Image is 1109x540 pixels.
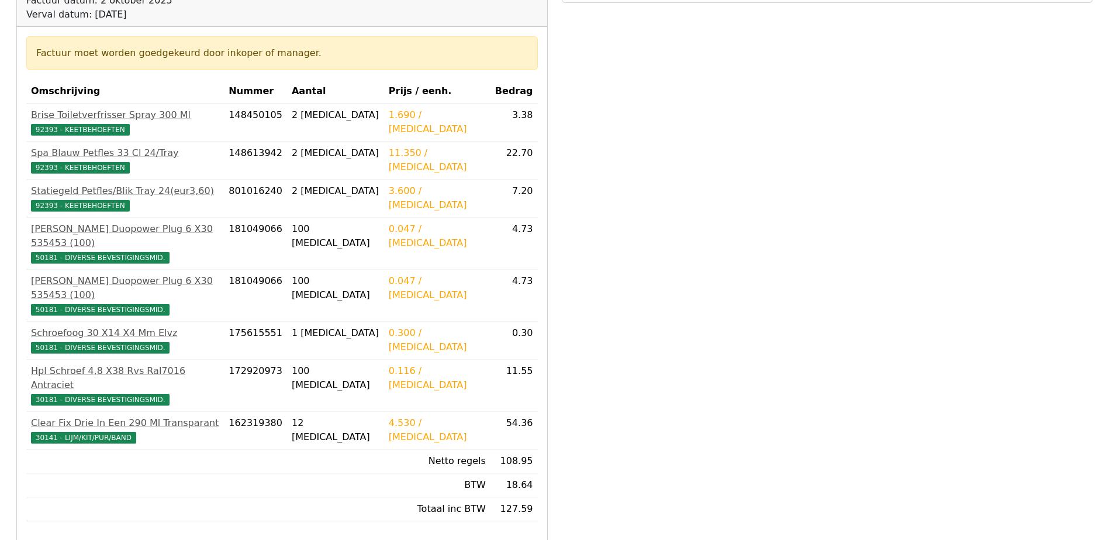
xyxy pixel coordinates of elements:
span: 92393 - KEETBEHOEFTEN [31,200,130,212]
td: 22.70 [490,141,538,179]
div: 3.600 / [MEDICAL_DATA] [389,184,486,212]
div: 0.300 / [MEDICAL_DATA] [389,326,486,354]
td: 4.73 [490,217,538,269]
div: 12 [MEDICAL_DATA] [292,416,379,444]
span: 30141 - LIJM/KIT/PUR/BAND [31,432,136,444]
td: BTW [384,473,490,497]
th: Nummer [224,79,287,103]
div: 0.047 / [MEDICAL_DATA] [389,222,486,250]
div: 100 [MEDICAL_DATA] [292,222,379,250]
td: 3.38 [490,103,538,141]
div: Brise Toiletverfrisser Spray 300 Ml [31,108,219,122]
div: 2 [MEDICAL_DATA] [292,184,379,198]
a: [PERSON_NAME] Duopower Plug 6 X30 535453 (100)50181 - DIVERSE BEVESTIGINGSMID. [31,222,219,264]
td: 148613942 [224,141,287,179]
div: 100 [MEDICAL_DATA] [292,274,379,302]
span: 50181 - DIVERSE BEVESTIGINGSMID. [31,252,170,264]
td: 172920973 [224,359,287,411]
th: Bedrag [490,79,538,103]
span: 92393 - KEETBEHOEFTEN [31,162,130,174]
div: 2 [MEDICAL_DATA] [292,146,379,160]
td: Netto regels [384,449,490,473]
td: 4.73 [490,269,538,321]
div: Schroefoog 30 X14 X4 Mm Elvz [31,326,219,340]
a: Spa Blauw Petfles 33 Cl 24/Tray92393 - KEETBEHOEFTEN [31,146,219,174]
div: 1 [MEDICAL_DATA] [292,326,379,340]
td: 162319380 [224,411,287,449]
div: 11.350 / [MEDICAL_DATA] [389,146,486,174]
a: [PERSON_NAME] Duopower Plug 6 X30 535453 (100)50181 - DIVERSE BEVESTIGINGSMID. [31,274,219,316]
div: 0.047 / [MEDICAL_DATA] [389,274,486,302]
div: 0.116 / [MEDICAL_DATA] [389,364,486,392]
div: Hpl Schroef 4,8 X38 Rvs Ral7016 Antraciet [31,364,219,392]
div: [PERSON_NAME] Duopower Plug 6 X30 535453 (100) [31,222,219,250]
td: 175615551 [224,321,287,359]
td: 54.36 [490,411,538,449]
td: 148450105 [224,103,287,141]
div: Statiegeld Petfles/Blik Tray 24(eur3,60) [31,184,219,198]
div: 4.530 / [MEDICAL_DATA] [389,416,486,444]
td: 181049066 [224,269,287,321]
div: Verval datum: [DATE] [26,8,282,22]
th: Prijs / eenh. [384,79,490,103]
th: Omschrijving [26,79,224,103]
div: Factuur moet worden goedgekeurd door inkoper of manager. [36,46,528,60]
td: 127.59 [490,497,538,521]
td: 181049066 [224,217,287,269]
span: 92393 - KEETBEHOEFTEN [31,124,130,136]
a: Brise Toiletverfrisser Spray 300 Ml92393 - KEETBEHOEFTEN [31,108,219,136]
td: Totaal inc BTW [384,497,490,521]
td: 801016240 [224,179,287,217]
td: 18.64 [490,473,538,497]
div: Clear Fix Drie In Een 290 Ml Transparant [31,416,219,430]
th: Aantal [287,79,384,103]
td: 0.30 [490,321,538,359]
div: Spa Blauw Petfles 33 Cl 24/Tray [31,146,219,160]
a: Schroefoog 30 X14 X4 Mm Elvz50181 - DIVERSE BEVESTIGINGSMID. [31,326,219,354]
td: 11.55 [490,359,538,411]
div: 100 [MEDICAL_DATA] [292,364,379,392]
a: Statiegeld Petfles/Blik Tray 24(eur3,60)92393 - KEETBEHOEFTEN [31,184,219,212]
div: 1.690 / [MEDICAL_DATA] [389,108,486,136]
span: 30181 - DIVERSE BEVESTIGINGSMID. [31,394,170,406]
a: Clear Fix Drie In Een 290 Ml Transparant30141 - LIJM/KIT/PUR/BAND [31,416,219,444]
span: 50181 - DIVERSE BEVESTIGINGSMID. [31,342,170,354]
div: 2 [MEDICAL_DATA] [292,108,379,122]
td: 7.20 [490,179,538,217]
div: [PERSON_NAME] Duopower Plug 6 X30 535453 (100) [31,274,219,302]
a: Hpl Schroef 4,8 X38 Rvs Ral7016 Antraciet30181 - DIVERSE BEVESTIGINGSMID. [31,364,219,406]
td: 108.95 [490,449,538,473]
span: 50181 - DIVERSE BEVESTIGINGSMID. [31,304,170,316]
